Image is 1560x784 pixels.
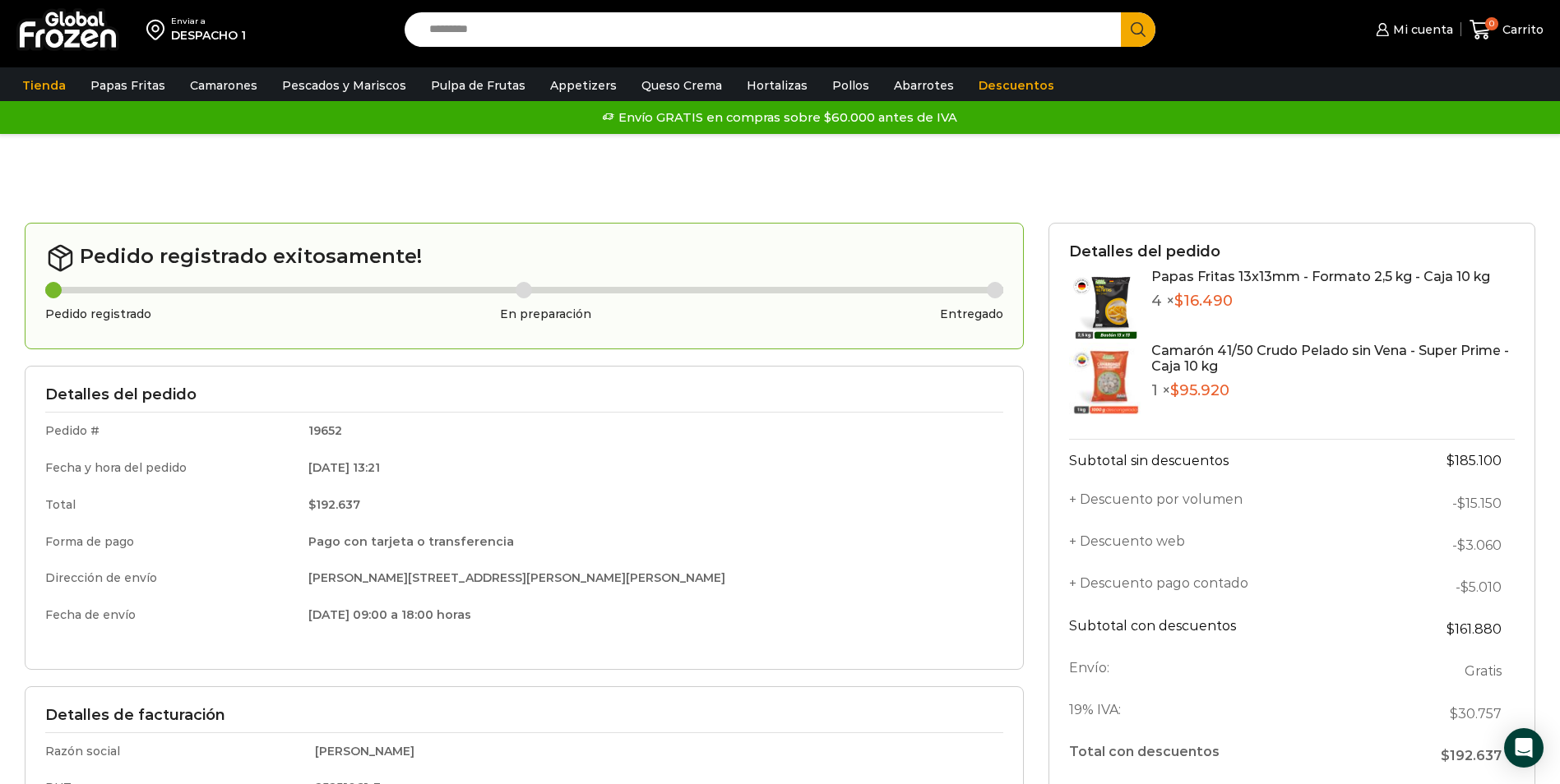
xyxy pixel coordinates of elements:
[297,560,1002,597] td: [PERSON_NAME][STREET_ADDRESS][PERSON_NAME][PERSON_NAME]
[297,597,1002,630] td: [DATE] 09:00 a 18:00 horas
[1372,13,1452,46] a: Mi cuenta
[45,523,297,560] td: Forma de pago
[1069,735,1374,773] th: Total con descuentos
[45,307,151,321] h3: Pedido registrado
[1389,21,1453,38] span: Mi cuenta
[1069,608,1374,650] th: Subtotal con descuentos
[1174,292,1233,310] bdi: 16.490
[171,27,246,44] div: DESPACHO 1
[1121,12,1155,47] button: Search button
[45,450,297,487] td: Fecha y hora del pedido
[1069,243,1515,261] h3: Detalles del pedido
[297,413,1002,450] td: 19652
[1374,482,1515,524] td: -
[1374,524,1515,566] td: -
[738,70,816,101] a: Hortalizas
[423,70,534,101] a: Pulpa de Frutas
[1374,650,1515,692] td: Gratis
[1450,706,1502,722] span: 30.757
[45,487,297,523] td: Total
[146,16,171,44] img: address-field-icon.svg
[1447,621,1502,637] bdi: 161.880
[1460,579,1469,595] span: $
[1447,453,1455,468] span: $
[1170,381,1229,399] bdi: 95.920
[940,307,1003,321] h3: Entregado
[1457,496,1502,511] bdi: 15.150
[297,450,1002,487] td: [DATE] 13:21
[1151,343,1509,374] a: Camarón 41/50 Crudo Pelado sin Vena - Super Prime - Caja 10 kg
[308,497,360,512] bdi: 192.637
[1069,650,1374,692] th: Envío:
[1457,537,1502,553] bdi: 3.060
[1374,566,1515,608] td: -
[1457,537,1465,553] span: $
[45,413,297,450] td: Pedido #
[1069,440,1374,482] th: Subtotal sin descuentos
[297,523,1002,560] td: Pago con tarjeta o transferencia
[171,16,246,27] div: Enviar a
[14,70,74,101] a: Tienda
[633,70,730,101] a: Queso Crema
[45,243,1003,273] h2: Pedido registrado exitosamente!
[45,732,303,769] td: Razón social
[1447,621,1455,637] span: $
[1450,706,1458,722] span: $
[1470,11,1544,49] a: 0 Carrito
[1151,293,1490,311] p: 4 ×
[82,70,174,101] a: Papas Fritas
[1457,496,1465,511] span: $
[1170,381,1179,399] span: $
[45,707,1003,725] h3: Detalles de facturación
[303,732,1003,769] td: [PERSON_NAME]
[308,497,316,512] span: $
[1069,693,1374,735] th: 19% IVA:
[1441,748,1450,763] span: $
[1504,728,1544,768] div: Open Intercom Messenger
[1485,17,1498,30] span: 0
[1498,21,1544,38] span: Carrito
[45,560,297,597] td: Dirección de envío
[970,70,1062,101] a: Descuentos
[1447,453,1502,468] bdi: 185.100
[1441,748,1502,763] span: 192.637
[1174,292,1183,310] span: $
[182,70,266,101] a: Camarones
[274,70,414,101] a: Pescados y Mariscos
[1069,566,1374,608] th: + Descuento pago contado
[542,70,625,101] a: Appetizers
[824,70,877,101] a: Pollos
[886,70,962,101] a: Abarrotes
[45,386,1003,404] h3: Detalles del pedido
[1069,482,1374,524] th: + Descuento por volumen
[1151,269,1490,284] a: Papas Fritas 13x13mm - Formato 2,5 kg - Caja 10 kg
[1151,382,1515,400] p: 1 ×
[500,307,591,321] h3: En preparación
[45,597,297,630] td: Fecha de envío
[1069,524,1374,566] th: + Descuento web
[1460,579,1502,595] bdi: 5.010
